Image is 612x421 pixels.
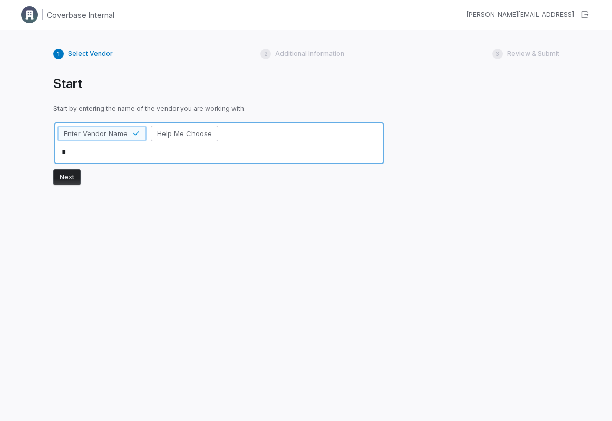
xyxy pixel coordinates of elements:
button: Enter Vendor Name [57,126,147,141]
span: Review & Submit [507,50,559,58]
div: 2 [260,49,271,59]
button: Help Me Choose [151,126,218,141]
div: 1 [53,49,64,59]
img: Clerk Logo [21,6,38,23]
h1: Start [53,76,385,92]
span: Enter Vendor Name [64,129,128,138]
div: [PERSON_NAME][EMAIL_ADDRESS] [467,11,574,19]
span: Start by entering the name of the vendor you are working with. [53,104,385,113]
div: 3 [492,49,503,59]
span: Select Vendor [68,50,113,58]
h1: Coverbase Internal [47,9,114,21]
button: Next [53,169,81,185]
span: Help Me Choose [157,129,212,138]
span: Additional Information [275,50,344,58]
